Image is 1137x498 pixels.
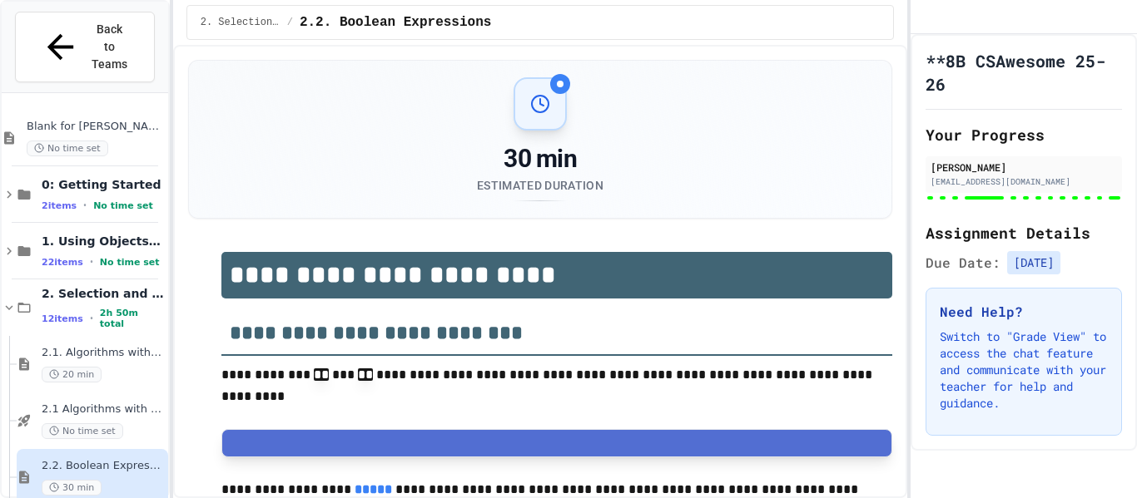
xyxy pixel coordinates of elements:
[42,177,165,192] span: 0: Getting Started
[100,257,160,268] span: No time set
[1007,251,1060,274] span: [DATE]
[931,175,1117,188] div: [EMAIL_ADDRESS][DOMAIN_NAME]
[201,16,281,29] span: 2. Selection and Iteration
[42,402,165,417] span: 2.1 Algorithms with Selection and Repetition - Topic 2.1
[42,234,165,249] span: 1. Using Objects and Methods
[477,177,603,194] div: Estimated Duration
[287,16,293,29] span: /
[42,367,102,382] span: 20 min
[926,221,1122,244] h2: Assignment Details
[83,199,87,212] span: •
[42,423,123,439] span: No time set
[42,200,77,211] span: 2 items
[42,459,165,473] span: 2.2. Boolean Expressions
[931,160,1117,175] div: [PERSON_NAME]
[90,21,129,73] span: Back to Teams
[27,120,165,134] span: Blank for [PERSON_NAME]-dont break it
[940,302,1108,322] h3: Need Help?
[90,312,93,325] span: •
[27,141,108,156] span: No time set
[42,286,165,301] span: 2. Selection and Iteration
[42,346,165,360] span: 2.1. Algorithms with Selection and Repetition
[42,480,102,496] span: 30 min
[940,328,1108,412] p: Switch to "Grade View" to access the chat feature and communicate with your teacher for help and ...
[477,144,603,174] div: 30 min
[100,308,165,329] span: 2h 50m total
[42,257,83,268] span: 22 items
[15,12,155,82] button: Back to Teams
[926,49,1122,96] h1: **8B CSAwesome 25-26
[90,255,93,269] span: •
[93,200,153,211] span: No time set
[926,253,1000,273] span: Due Date:
[300,12,491,32] span: 2.2. Boolean Expressions
[926,123,1122,146] h2: Your Progress
[42,313,83,324] span: 12 items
